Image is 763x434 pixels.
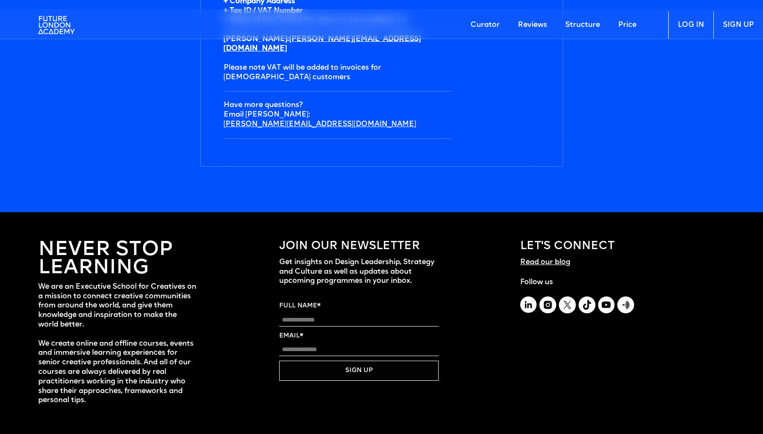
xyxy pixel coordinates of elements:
[38,241,198,278] h4: Never stop learning
[279,331,439,341] label: EMAIL*
[520,258,570,277] a: Read our blog‍
[668,11,713,39] a: LOG IN
[556,11,609,39] a: Structure
[520,278,708,287] div: Follow us
[279,258,439,286] div: Get insights on Design Leadership, Strategy and Culture as well as updates about upcoming program...
[224,121,416,128] a: [PERSON_NAME][EMAIL_ADDRESS][DOMAIN_NAME]
[224,101,451,129] div: Have more questions? Email [PERSON_NAME]: ‍
[279,240,439,253] h5: JOIN OUR NEWSLETTER
[38,282,198,405] div: We are an Executive School for Creatives on a mission to connect creative communities from around...
[609,11,645,39] a: Price
[713,11,763,39] a: SIGN UP
[509,11,556,39] a: Reviews
[279,301,439,311] label: FULL NAME*
[520,258,570,277] div: Read our blog ‍
[461,11,509,39] a: Curator
[520,240,614,253] h5: LET's CONNEcT
[279,361,439,381] button: SIGN UP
